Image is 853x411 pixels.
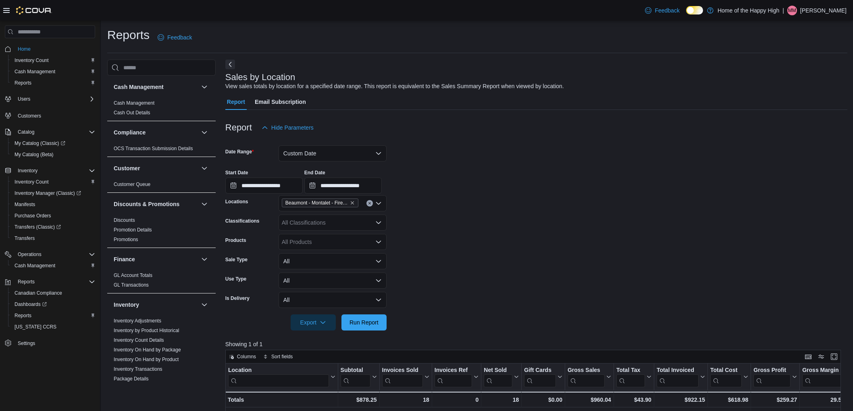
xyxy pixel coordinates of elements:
[803,352,813,361] button: Keyboard shortcuts
[114,347,181,353] a: Inventory On Hand by Package
[15,179,49,185] span: Inventory Count
[340,367,370,374] div: Subtotal
[114,181,150,188] span: Customer Queue
[225,149,254,155] label: Date Range
[107,144,216,157] div: Compliance
[2,337,98,349] button: Settings
[435,367,472,374] div: Invoices Ref
[260,352,296,361] button: Sort fields
[382,395,429,405] div: 18
[11,188,84,198] a: Inventory Manager (Classic)
[225,237,246,244] label: Products
[8,55,98,66] button: Inventory Count
[568,367,605,374] div: Gross Sales
[225,60,235,69] button: Next
[114,301,139,309] h3: Inventory
[11,67,95,76] span: Cash Management
[802,367,843,374] div: Gross Margin
[816,352,826,361] button: Display options
[8,77,98,89] button: Reports
[225,123,252,132] h3: Report
[340,367,370,387] div: Subtotal
[107,215,216,248] div: Discounts & Promotions
[802,367,843,387] div: Gross Margin
[114,255,135,263] h3: Finance
[114,237,138,242] a: Promotions
[15,111,44,121] a: Customers
[15,127,37,137] button: Catalog
[228,395,335,405] div: Totals
[11,233,95,243] span: Transfers
[2,93,98,105] button: Users
[375,239,382,245] button: Open list of options
[154,29,195,45] a: Feedback
[11,150,95,159] span: My Catalog (Beta)
[11,78,35,88] a: Reports
[15,262,55,269] span: Cash Management
[114,301,198,309] button: Inventory
[8,188,98,199] a: Inventory Manager (Classic)
[15,338,95,348] span: Settings
[340,395,377,405] div: $878.25
[11,288,95,298] span: Canadian Compliance
[255,94,306,110] span: Email Subscription
[11,138,95,148] span: My Catalog (Classic)
[15,127,95,137] span: Catalog
[114,366,162,372] a: Inventory Transactions
[114,376,149,382] span: Package Details
[15,324,56,330] span: [US_STATE] CCRS
[524,367,562,387] button: Gift Cards
[11,78,95,88] span: Reports
[2,165,98,176] button: Inventory
[340,367,377,387] button: Subtotal
[114,110,150,116] a: Cash Out Details
[16,6,52,14] img: Cova
[524,367,556,387] div: Gift Card Sales
[114,255,198,263] button: Finance
[18,167,37,174] span: Inventory
[8,299,98,310] a: Dashboards
[225,178,303,194] input: Press the down key to open a popover containing a calendar.
[15,213,51,219] span: Purchase Orders
[802,395,849,405] div: 29.52%
[8,233,98,244] button: Transfers
[11,177,95,187] span: Inventory Count
[225,256,248,263] label: Sale Type
[484,395,519,405] div: 18
[271,124,314,132] span: Hide Parameters
[18,340,35,347] span: Settings
[15,166,41,176] button: Inventory
[11,188,95,198] span: Inventory Manager (Classic)
[15,201,35,208] span: Manifests
[227,94,245,110] span: Report
[616,367,645,374] div: Total Tax
[11,138,69,148] a: My Catalog (Classic)
[11,322,60,332] a: [US_STATE] CCRS
[2,43,98,55] button: Home
[800,6,847,15] p: [PERSON_NAME]
[114,357,179,362] a: Inventory On Hand by Product
[15,166,95,176] span: Inventory
[8,66,98,77] button: Cash Management
[616,367,645,387] div: Total Tax
[15,250,45,259] button: Operations
[225,169,248,176] label: Start Date
[782,6,784,15] p: |
[686,6,703,14] input: Dark Mode
[11,222,64,232] a: Transfers (Classic)
[11,322,95,332] span: Washington CCRS
[568,367,611,387] button: Gross Sales
[11,211,54,221] a: Purchase Orders
[225,82,564,91] div: View sales totals by location for a specified date range. This report is equivalent to the Sales ...
[18,113,41,119] span: Customers
[11,177,52,187] a: Inventory Count
[225,276,246,282] label: Use Type
[8,176,98,188] button: Inventory Count
[114,146,193,151] a: OCS Transaction Submission Details
[11,222,95,232] span: Transfers (Classic)
[114,200,198,208] button: Discounts & Promotions
[753,367,797,387] button: Gross Profit
[829,352,839,361] button: Enter fullscreen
